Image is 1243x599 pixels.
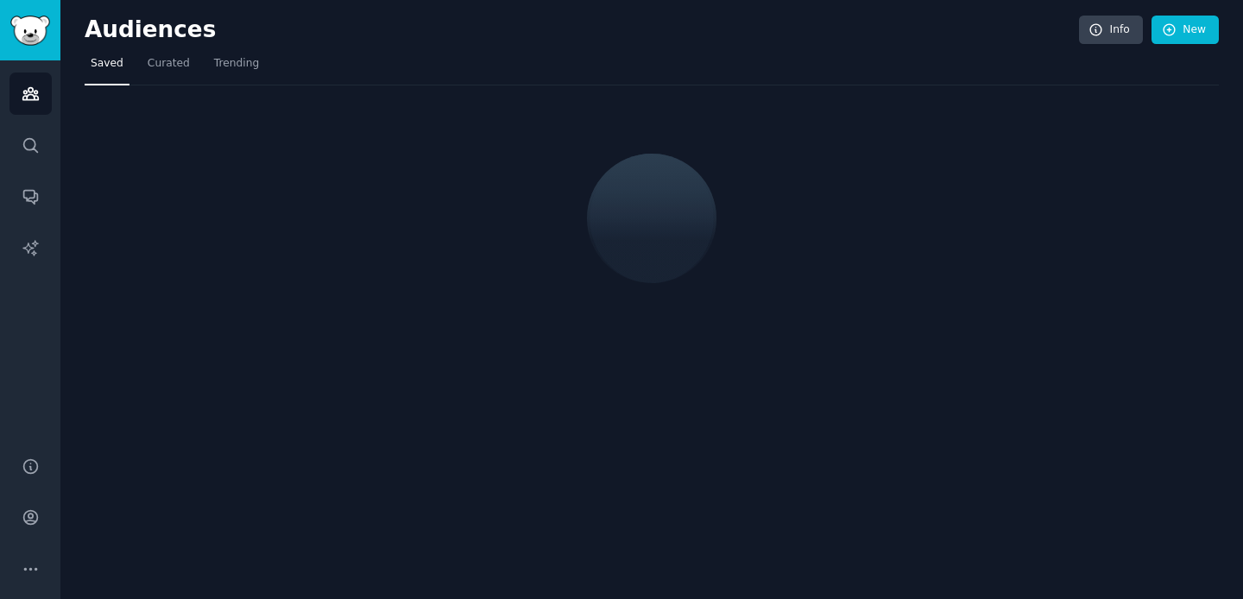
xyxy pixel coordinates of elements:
[10,16,50,46] img: GummySearch logo
[1152,16,1219,45] a: New
[214,56,259,72] span: Trending
[208,50,265,85] a: Trending
[1079,16,1143,45] a: Info
[85,50,129,85] a: Saved
[85,16,1079,44] h2: Audiences
[148,56,190,72] span: Curated
[91,56,123,72] span: Saved
[142,50,196,85] a: Curated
